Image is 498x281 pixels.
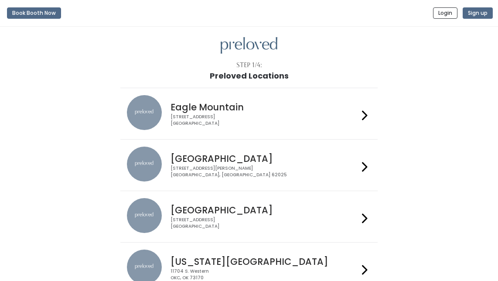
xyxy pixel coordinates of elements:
[7,3,61,23] a: Book Booth Now
[127,198,162,233] img: preloved location
[171,205,358,215] h4: [GEOGRAPHIC_DATA]
[463,7,493,19] button: Sign up
[171,154,358,164] h4: [GEOGRAPHIC_DATA]
[7,7,61,19] button: Book Booth Now
[236,61,262,70] div: Step 1/4:
[171,268,358,281] div: 11704 S. Western OKC, OK 73170
[127,95,162,130] img: preloved location
[171,165,358,178] div: [STREET_ADDRESS][PERSON_NAME] [GEOGRAPHIC_DATA], [GEOGRAPHIC_DATA] 62025
[171,257,358,267] h4: [US_STATE][GEOGRAPHIC_DATA]
[221,37,277,54] img: preloved logo
[210,72,289,80] h1: Preloved Locations
[127,147,162,182] img: preloved location
[171,114,358,127] div: [STREET_ADDRESS] [GEOGRAPHIC_DATA]
[127,147,371,184] a: preloved location [GEOGRAPHIC_DATA] [STREET_ADDRESS][PERSON_NAME][GEOGRAPHIC_DATA], [GEOGRAPHIC_D...
[171,217,358,230] div: [STREET_ADDRESS] [GEOGRAPHIC_DATA]
[433,7,457,19] button: Login
[127,198,371,235] a: preloved location [GEOGRAPHIC_DATA] [STREET_ADDRESS][GEOGRAPHIC_DATA]
[171,102,358,112] h4: Eagle Mountain
[127,95,371,132] a: preloved location Eagle Mountain [STREET_ADDRESS][GEOGRAPHIC_DATA]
